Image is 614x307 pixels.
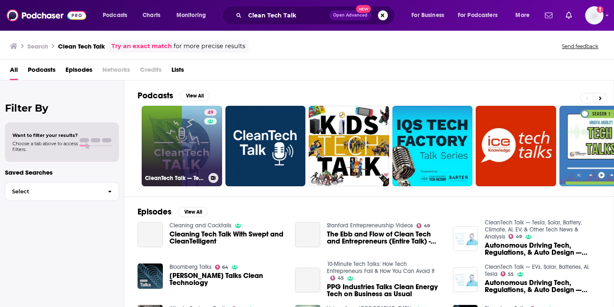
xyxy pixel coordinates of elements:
h3: Clean Tech Talk [58,42,105,50]
a: 55 [500,271,514,276]
span: Monitoring [176,10,206,21]
button: open menu [171,9,217,22]
span: Want to filter your results? [12,132,78,138]
a: 45 [330,275,344,280]
span: 49 [516,235,522,239]
svg: Add a profile image [597,6,603,13]
span: 64 [222,266,228,269]
a: Show notifications dropdown [541,8,556,22]
a: 64 [215,265,229,270]
span: For Podcasters [458,10,498,21]
a: Autonomous Driving Tech, Regulations, & Auto Design — CleanTech Talk with Cruise's Robert Grant [484,279,600,293]
a: CleanTech Talk — Tesla, Solar, Battery, Climate, AI, EV, & Other Tech News & Analysis [484,219,582,240]
span: Open Advanced [333,13,367,17]
span: 45 [338,276,344,280]
img: User Profile [585,6,603,24]
span: For Business [411,10,444,21]
a: 49 [416,223,430,228]
a: Cleaning Tech Talk With Swept and CleanTelligent [169,231,285,245]
a: EpisodesView All [138,207,208,217]
a: 49 [204,109,217,116]
button: Open AdvancedNew [329,10,371,20]
button: open menu [510,9,540,22]
span: Podcasts [103,10,127,21]
span: The Ebb and Flow of Clean Tech and Entrepreneurs (Entire Talk) - [PERSON_NAME] (Miox) [327,231,443,245]
a: Episodes [65,63,92,80]
span: Choose a tab above to access filters. [12,141,78,152]
h2: Episodes [138,207,172,217]
h2: Podcasts [138,90,173,101]
img: Podchaser - Follow, Share and Rate Podcasts [7,7,86,23]
a: CleanTech Talk — EVs, Solar, Batteries, AI, Tesla [484,263,589,278]
a: Charts [137,9,165,22]
input: Search podcasts, credits, & more... [245,9,329,22]
span: Networks [102,63,130,80]
a: Stanford Entrepreneurship Videos [327,222,413,229]
button: Show profile menu [585,6,603,24]
a: Try an exact match [111,41,172,51]
h3: CleanTech Talk — Tesla, Solar, Battery, Climate, AI, EV, & Other Tech News & Analysis [145,175,205,182]
button: open menu [406,9,454,22]
a: Podcasts [28,63,56,80]
a: All [10,63,18,80]
a: Bloomberg Talks [169,263,212,270]
span: More [515,10,529,21]
span: Logged in as roneledotsonRAD [585,6,603,24]
span: Charts [143,10,160,21]
button: Send feedback [559,43,601,50]
a: 49 [508,234,522,239]
span: New [356,5,371,13]
span: Autonomous Driving Tech, Regulations, & Auto Design — CleanTech Talk with [PERSON_NAME]'s [PERSON... [484,279,600,293]
button: View All [180,91,210,101]
span: [PERSON_NAME] Talks Clean Technology [169,272,285,286]
p: Saved Searches [5,168,119,176]
button: Select [5,182,119,201]
a: 49CleanTech Talk — Tesla, Solar, Battery, Climate, AI, EV, & Other Tech News & Analysis [142,106,222,186]
a: Show notifications dropdown [562,8,575,22]
span: Autonomous Driving Tech, Regulations, & Auto Design — CleanTech Talk with [PERSON_NAME]'s [PERSON... [484,242,600,256]
span: 49 [424,224,430,228]
a: PPG Industries Talks Clean Energy Tech on Business as Usual [295,268,320,293]
a: The Ebb and Flow of Clean Tech and Entrepreneurs (Entire Talk) - Carlos Perea (Miox) [327,231,443,245]
img: Autonomous Driving Tech, Regulations, & Auto Design — CleanTech Talk with Cruise's Robert Grant [453,226,478,251]
a: The Ebb and Flow of Clean Tech and Entrepreneurs (Entire Talk) - Carlos Perea (Miox) [295,222,320,247]
span: for more precise results [174,41,245,51]
a: 10-Minute Tech Talks: How Tech Entrepreneurs Fail & How You Can Avoid It [327,261,435,275]
img: Autonomous Driving Tech, Regulations, & Auto Design — CleanTech Talk with Cruise's Robert Grant [453,267,478,292]
img: Daniel Lurie Talks Clean Technology [138,263,163,289]
span: Credits [140,63,162,80]
button: View All [178,207,208,217]
h2: Filter By [5,102,119,114]
a: PPG Industries Talks Clean Energy Tech on Business as Usual [327,283,443,297]
span: 55 [508,273,514,276]
h3: Search [27,42,48,50]
a: PodcastsView All [138,90,210,101]
a: Daniel Lurie Talks Clean Technology [169,272,285,286]
a: Lists [172,63,184,80]
a: Cleaning Tech Talk With Swept and CleanTelligent [138,222,163,247]
button: open menu [97,9,138,22]
button: open menu [452,9,510,22]
a: Autonomous Driving Tech, Regulations, & Auto Design — CleanTech Talk with Cruise's Robert Grant [484,242,600,256]
a: Cleaning and Cocktails [169,222,232,229]
span: 49 [208,109,213,117]
span: Select [5,189,101,194]
div: Search podcasts, credits, & more... [230,6,403,25]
